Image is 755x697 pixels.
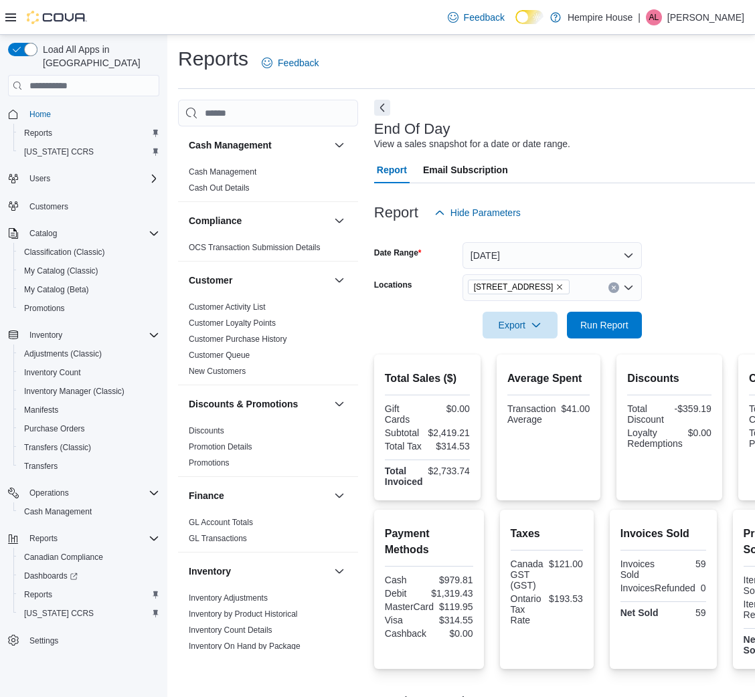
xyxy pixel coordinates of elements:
button: Clear input [608,282,619,293]
div: Invoices Sold [620,559,661,580]
div: Transaction Average [507,403,556,425]
a: GL Transactions [189,534,247,543]
a: Promotions [189,458,230,468]
span: Purchase Orders [24,423,85,434]
a: Customers [24,199,74,215]
a: [US_STATE] CCRS [19,605,99,621]
a: Cash Out Details [189,183,250,193]
a: Purchase Orders [19,421,90,437]
button: My Catalog (Classic) [13,262,165,280]
span: Inventory by Product Historical [189,609,298,619]
button: Transfers (Classic) [13,438,165,457]
button: Inventory [24,327,68,343]
div: Loyalty Redemptions [627,427,683,449]
div: Visa [385,615,426,625]
button: Users [24,171,56,187]
span: Inventory [29,330,62,340]
div: Cash [385,575,426,585]
a: [US_STATE] CCRS [19,144,99,160]
button: Customer [331,272,347,288]
span: Inventory [24,327,159,343]
a: Feedback [256,49,324,76]
button: Classification (Classic) [13,243,165,262]
span: Operations [24,485,159,501]
div: Debit [385,588,426,599]
a: Home [24,106,56,122]
span: Inventory Count Details [189,625,272,635]
button: Catalog [24,225,62,241]
span: Customers [24,197,159,214]
a: Inventory On Hand by Package [189,641,301,651]
div: Discounts & Promotions [178,423,358,476]
button: Inventory Manager (Classic) [13,382,165,401]
span: Reports [19,125,159,141]
span: Feedback [464,11,505,24]
button: Canadian Compliance [13,548,165,567]
a: My Catalog (Classic) [19,263,104,279]
button: Cash Management [331,137,347,153]
button: Inventory Count [13,363,165,382]
span: Transfers [19,458,159,474]
span: Load All Apps in [GEOGRAPHIC_DATA] [37,43,159,70]
a: Customer Purchase History [189,334,287,344]
span: Customer Queue [189,350,250,361]
span: Report [377,157,407,183]
span: Cash Management [19,504,159,520]
div: $193.53 [549,593,583,604]
span: Transfers (Classic) [24,442,91,453]
button: Finance [331,488,347,504]
span: 18 Mill Street West [468,280,570,294]
h2: Taxes [511,526,583,542]
button: Settings [3,631,165,650]
span: Catalog [24,225,159,241]
span: Transfers (Classic) [19,439,159,456]
button: Finance [189,489,329,502]
div: $0.00 [432,628,473,639]
h3: Customer [189,274,232,287]
h2: Total Sales ($) [385,371,470,387]
a: Discounts [189,426,224,435]
a: Reports [19,125,58,141]
button: [DATE] [463,242,642,269]
span: [STREET_ADDRESS] [474,280,554,294]
p: Hempire House [568,9,633,25]
span: Feedback [278,56,319,70]
button: Reports [13,585,165,604]
span: Settings [24,632,159,649]
button: [US_STATE] CCRS [13,142,165,161]
span: New Customers [189,366,246,377]
div: 59 [666,559,706,569]
span: Classification (Classic) [24,247,105,258]
span: Users [29,173,50,184]
span: Customers [29,201,68,212]
button: Remove 18 Mill Street West from selection in this group [556,283,564,291]
button: Customer [189,274,329,287]
label: Date Range [374,247,422,258]
span: Run Report [580,318,628,332]
button: Discounts & Promotions [331,396,347,412]
span: Transfers [24,461,58,472]
button: Operations [3,484,165,502]
span: Manifests [19,402,159,418]
span: Washington CCRS [19,144,159,160]
a: Canadian Compliance [19,549,108,565]
div: $119.95 [439,601,473,612]
p: [PERSON_NAME] [667,9,744,25]
div: Ontario Tax Rate [511,593,544,625]
span: My Catalog (Classic) [19,263,159,279]
div: 0 [701,583,706,593]
span: Manifests [24,405,58,415]
span: My Catalog (Beta) [19,282,159,298]
div: $1,319.43 [431,588,473,599]
a: Dashboards [19,568,83,584]
a: Inventory Count [19,365,86,381]
a: Dashboards [13,567,165,585]
button: Next [374,100,390,116]
button: Reports [3,529,165,548]
button: My Catalog (Beta) [13,280,165,299]
button: Compliance [331,213,347,229]
a: Promotion Details [189,442,252,452]
span: Inventory Count [24,367,81,378]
